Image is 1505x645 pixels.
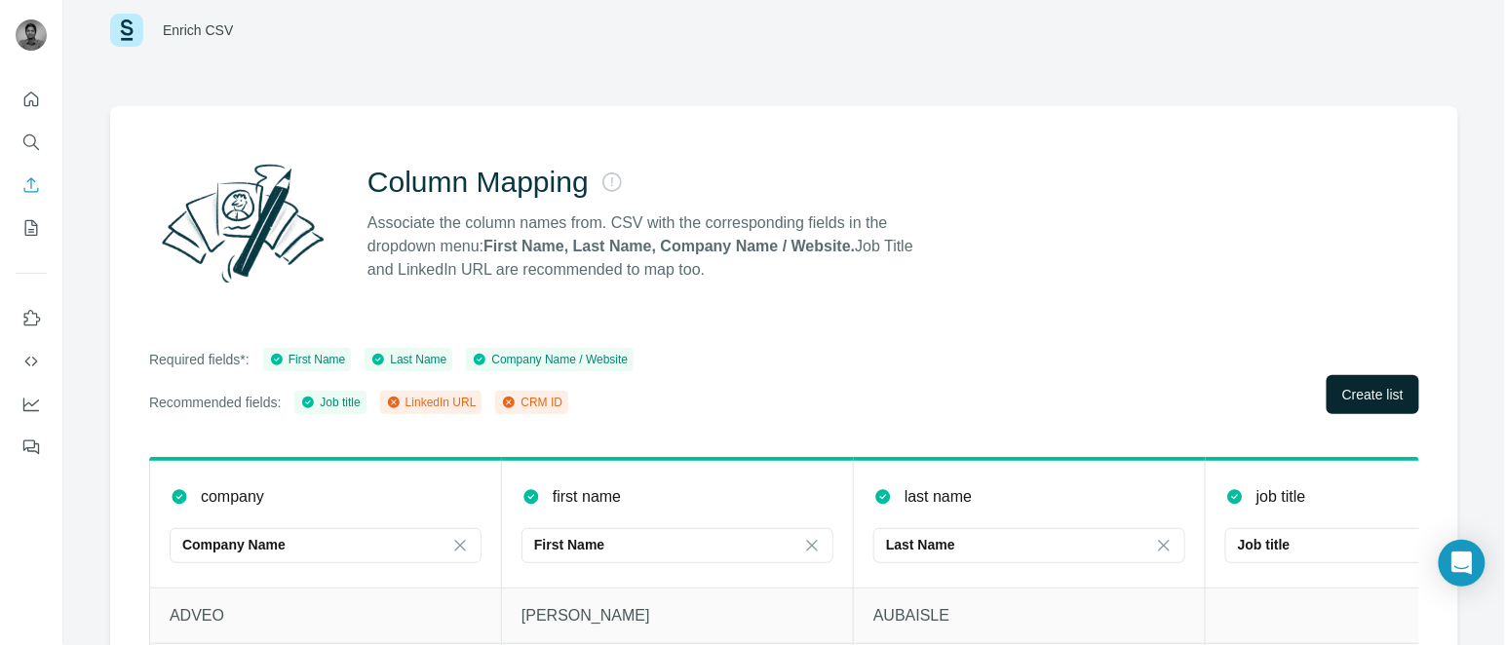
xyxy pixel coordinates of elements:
button: Dashboard [16,387,47,422]
p: Company Name [182,535,286,554]
button: Enrich CSV [16,168,47,203]
p: First Name [534,535,604,554]
p: AUBAISLE [873,604,1185,627]
p: Job title [1238,535,1291,554]
img: Surfe Illustration - Column Mapping [149,153,336,293]
p: ADVEO [170,604,482,627]
div: Enrich CSV [163,20,233,40]
div: CRM ID [501,394,562,411]
button: My lists [16,210,47,246]
img: Avatar [16,19,47,51]
strong: First Name, Last Name, Company Name / Website. [483,238,855,254]
span: Create list [1342,385,1404,404]
p: Required fields*: [149,350,250,369]
div: Last Name [370,351,446,368]
p: [PERSON_NAME] [521,604,833,627]
div: LinkedIn URL [386,394,477,411]
p: Associate the column names from. CSV with the corresponding fields in the dropdown menu: Job Titl... [367,211,931,282]
div: Open Intercom Messenger [1439,540,1486,587]
p: first name [553,485,621,509]
p: company [201,485,264,509]
img: Surfe Logo [110,14,143,47]
button: Use Surfe API [16,344,47,379]
div: Company Name / Website [472,351,628,368]
div: Job title [300,394,360,411]
h2: Column Mapping [367,165,589,200]
p: Recommended fields: [149,393,281,412]
button: Create list [1327,375,1419,414]
button: Quick start [16,82,47,117]
p: job title [1256,485,1306,509]
p: last name [905,485,972,509]
p: Last Name [886,535,955,554]
button: Feedback [16,430,47,465]
button: Use Surfe on LinkedIn [16,301,47,336]
div: First Name [269,351,346,368]
button: Search [16,125,47,160]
